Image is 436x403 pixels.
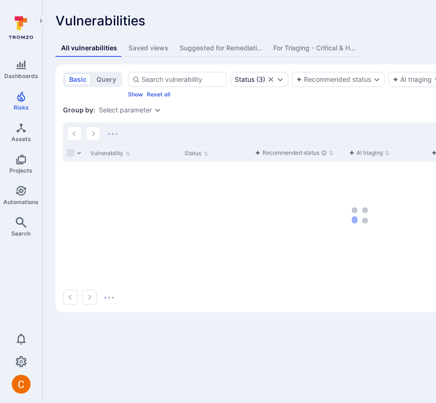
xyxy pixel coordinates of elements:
[14,104,29,111] span: Risks
[63,105,95,115] span: Group by:
[12,375,31,394] div: Camilo Rivera
[67,149,74,157] span: Select all rows
[154,106,161,114] button: Expand dropdown
[108,133,118,135] img: Loading...
[63,290,78,305] button: Go to the previous page
[349,149,390,157] button: Sort by function header() { return /*#__PURE__*/react__WEBPACK_IMPORTED_MODULE_0__.createElement(...
[296,76,371,83] button: Recommended status
[273,43,356,53] div: For Triaging - Critical & High SCA Vulns
[67,126,82,141] button: Go to the previous page
[99,106,161,114] div: grouping parameters
[86,126,101,141] button: Go to the next page
[35,15,47,26] button: Expand navigation menu
[9,167,32,174] span: Projects
[4,72,38,79] span: Dashboards
[82,290,97,305] button: Go to the next page
[92,74,120,85] button: query
[235,76,265,83] div: ( 3 )
[393,76,432,83] button: AI triaging
[142,75,222,84] input: Search vulnerability
[128,91,143,98] button: Show
[11,135,31,142] span: Assets
[373,76,381,83] button: Expand dropdown
[104,297,114,299] img: Loading...
[99,106,152,114] button: Select parameter
[147,91,170,98] button: Reset all
[3,198,39,205] span: Automations
[128,43,168,53] div: Saved views
[12,375,31,394] img: ACg8ocJuq_DPPTkXyD9OlTnVLvDrpObecjcADscmEHLMiTyEnTELew=s96-c
[255,149,334,157] button: Sort by function header() { return /*#__PURE__*/react__WEBPACK_IMPORTED_MODULE_0__.createElement(...
[38,17,44,25] i: Expand navigation menu
[180,43,262,53] div: Suggested for Remediation
[349,148,383,158] div: AI triaging
[55,13,145,28] span: Vulnerabilities
[184,150,208,157] button: Sort by Status
[90,150,130,157] button: Sort by Vulnerability
[235,76,265,83] button: Status(3)
[277,76,284,83] button: Expand dropdown
[65,74,91,85] button: basic
[235,76,254,83] div: Status
[267,76,275,83] button: Clear selection
[61,43,117,53] div: All vulnerabilities
[11,230,31,237] span: Search
[255,148,327,158] div: Recommended status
